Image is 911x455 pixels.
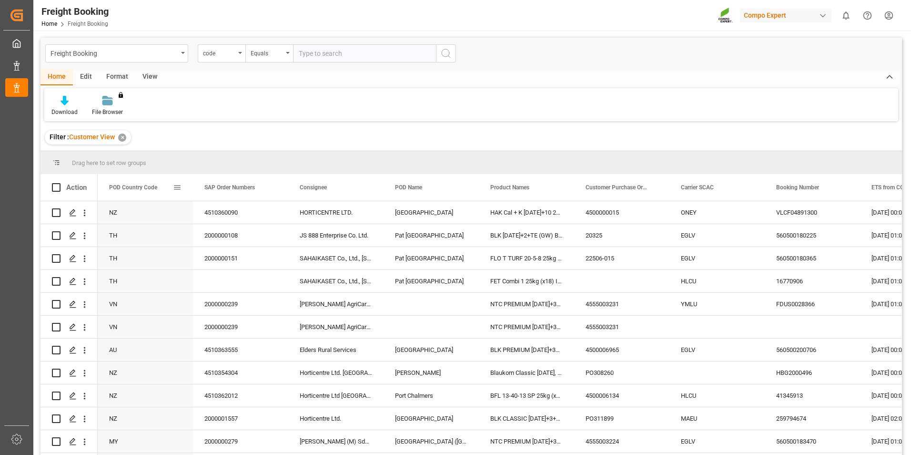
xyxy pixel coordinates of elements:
[198,44,245,62] button: open menu
[479,224,574,247] div: BLK [DATE]+2+TE (GW) BULK
[40,293,98,316] div: Press SPACE to select this row.
[479,384,574,407] div: BFL 13-40-13 SP 25kg (x48) GEN
[574,293,669,315] div: 4555003231
[98,430,193,453] div: MY
[765,430,860,453] div: 560500183470
[384,339,479,361] div: [GEOGRAPHIC_DATA]
[251,47,283,58] div: Equals
[98,362,193,384] div: NZ
[574,224,669,247] div: 20325
[40,201,98,224] div: Press SPACE to select this row.
[288,362,384,384] div: Horticentre Ltd. [GEOGRAPHIC_DATA]
[384,362,479,384] div: [PERSON_NAME]
[740,9,831,22] div: Compo Expert
[384,384,479,407] div: Port Chalmers
[40,362,98,384] div: Press SPACE to select this row.
[669,339,765,361] div: EGLV
[193,293,288,315] div: 2000000239
[193,384,288,407] div: 4510362012
[765,407,860,430] div: 259794674
[98,339,193,361] div: AU
[479,201,574,224] div: HAK Cal + K [DATE]+10 25 Kg (x42) WW;NTC Sol 20-0-0+2 25kg (x48) INT
[669,247,765,269] div: EGLV
[479,270,574,292] div: FET Combi 1 25kg (x18) INT
[574,430,669,453] div: 4555003224
[193,224,288,247] div: 2000000108
[40,270,98,293] div: Press SPACE to select this row.
[586,184,649,191] span: Customer Purchase Order Numbers
[574,339,669,361] div: 4500006965
[288,224,384,247] div: JS 888 Enterprise Co. Ltd.
[574,362,669,384] div: PO308260
[479,407,574,430] div: BLK CLASSIC [DATE]+3+TE 1200kg BB
[40,430,98,453] div: Press SPACE to select this row.
[41,4,109,19] div: Freight Booking
[288,293,384,315] div: [PERSON_NAME] AgriCare Vietnam, Co., Ltd.,, [GEOGRAPHIC_DATA],
[740,6,835,24] button: Compo Expert
[66,183,87,192] div: Action
[479,339,574,361] div: BLK PREMIUM [DATE]+3+TE 1200kg ISPM BB
[40,384,98,407] div: Press SPACE to select this row.
[288,407,384,430] div: Horticentre Ltd.
[288,270,384,292] div: SAHAIKASET Co., Ltd., [STREET_ADDRESS]
[765,201,860,224] div: VLCF04891300
[288,247,384,269] div: SAHAIKASET Co., Ltd., [STREET_ADDRESS]
[40,247,98,270] div: Press SPACE to select this row.
[669,384,765,407] div: HLCU
[193,201,288,224] div: 4510360090
[479,430,574,453] div: NTC PREMIUM [DATE]+3+TE BULK
[41,21,57,27] a: Home
[776,184,819,191] span: Booking Number
[50,133,69,141] span: Filter :
[288,384,384,407] div: Horticentre Ltd [GEOGRAPHIC_DATA]
[118,134,126,142] div: ✕
[40,224,98,247] div: Press SPACE to select this row.
[857,5,878,26] button: Help Center
[40,316,98,339] div: Press SPACE to select this row.
[193,339,288,361] div: 4510363555
[193,247,288,269] div: 2000000151
[574,316,669,338] div: 4555003231
[98,316,193,338] div: VN
[245,44,293,62] button: open menu
[98,407,193,430] div: NZ
[73,69,99,85] div: Edit
[765,293,860,315] div: FDUS0028366
[203,47,235,58] div: code
[574,247,669,269] div: 22506-015
[479,316,574,338] div: NTC PREMIUM [DATE]+3+TE BULK
[51,47,178,59] div: Freight Booking
[98,293,193,315] div: VN
[574,407,669,430] div: PO311899
[718,7,733,24] img: Screenshot%202023-09-29%20at%2010.02.21.png_1712312052.png
[574,201,669,224] div: 4500000015
[436,44,456,62] button: search button
[384,224,479,247] div: Pat [GEOGRAPHIC_DATA]
[98,224,193,247] div: TH
[765,270,860,292] div: 16770906
[40,69,73,85] div: Home
[669,293,765,315] div: YMLU
[300,184,327,191] span: Consignee
[72,159,146,166] span: Drag here to set row groups
[765,384,860,407] div: 41345913
[669,270,765,292] div: HLCU
[98,201,193,224] div: NZ
[835,5,857,26] button: show 0 new notifications
[479,362,574,384] div: Blaukorn Classic [DATE], 1200 kg;Blaukorn Classic [DATE], 25 kg;BLAUKORN SUPREM [DATE], 25 kg
[384,201,479,224] div: [GEOGRAPHIC_DATA]
[574,384,669,407] div: 4500006134
[109,184,157,191] span: POD Country Code
[384,247,479,269] div: Pat [GEOGRAPHIC_DATA]
[669,224,765,247] div: EGLV
[69,133,115,141] span: Customer View
[490,184,529,191] span: Product Names
[288,201,384,224] div: HORTICENTRE LTD.
[395,184,422,191] span: POD Name
[765,247,860,269] div: 560500180365
[384,407,479,430] div: [GEOGRAPHIC_DATA]
[99,69,135,85] div: Format
[193,430,288,453] div: 2000000279
[288,316,384,338] div: [PERSON_NAME] AgriCare Vietnam, Co., Ltd.,, [GEOGRAPHIC_DATA],
[193,316,288,338] div: 2000000239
